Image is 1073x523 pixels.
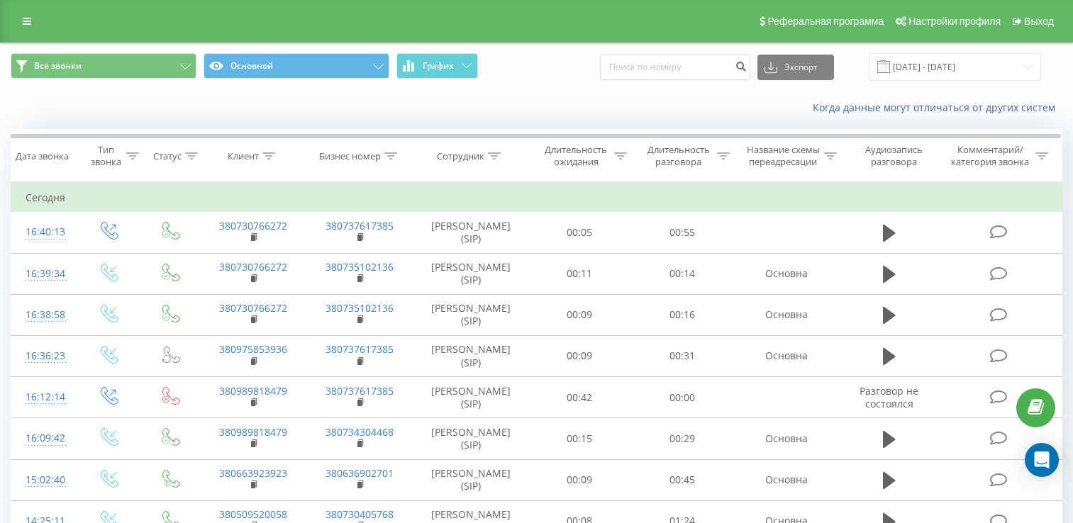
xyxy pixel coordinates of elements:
[630,253,733,294] td: 00:14
[813,101,1062,114] a: Когда данные могут отличаться от других систем
[26,383,62,411] div: 16:12:14
[528,294,631,335] td: 00:09
[528,418,631,459] td: 00:15
[860,384,918,410] span: Разговор не состоялся
[11,53,196,79] button: Все звонки
[413,294,528,335] td: [PERSON_NAME] (SIP)
[326,301,394,315] a: 380735102136
[204,53,389,79] button: Основной
[600,55,750,80] input: Поиск по номеру
[413,253,528,294] td: [PERSON_NAME] (SIP)
[219,384,287,398] a: 380989818479
[89,144,123,168] div: Тип звонка
[26,424,62,452] div: 16:09:42
[26,342,62,370] div: 16:36:23
[746,144,821,168] div: Название схемы переадресации
[413,418,528,459] td: [PERSON_NAME] (SIP)
[326,384,394,398] a: 380737617385
[1024,16,1054,27] span: Выход
[528,377,631,418] td: 00:42
[326,342,394,356] a: 380737617385
[326,466,394,480] a: 380636902701
[413,212,528,253] td: [PERSON_NAME] (SIP)
[413,459,528,500] td: [PERSON_NAME] (SIP)
[219,466,287,480] a: 380663923923
[219,342,287,356] a: 380975853936
[1025,443,1059,477] div: Open Intercom Messenger
[423,61,454,71] span: График
[326,425,394,439] a: 380734304468
[630,335,733,376] td: 00:31
[228,150,259,162] div: Клиент
[767,16,884,27] span: Реферальная программа
[153,150,182,162] div: Статус
[219,507,287,521] a: 380509520058
[413,335,528,376] td: [PERSON_NAME] (SIP)
[219,301,287,315] a: 380730766272
[528,253,631,294] td: 00:11
[26,260,62,288] div: 16:39:34
[26,218,62,246] div: 16:40:13
[326,219,394,232] a: 380737617385
[630,212,733,253] td: 00:55
[326,260,394,274] a: 380735102136
[733,418,840,459] td: Основна
[26,301,62,329] div: 16:38:58
[219,260,287,274] a: 380730766272
[437,150,484,162] div: Сотрудник
[757,55,834,80] button: Экспорт
[319,150,381,162] div: Бизнес номер
[413,377,528,418] td: [PERSON_NAME] (SIP)
[949,144,1032,168] div: Комментарий/категория звонка
[26,466,62,494] div: 15:02:40
[541,144,611,168] div: Длительность ожидания
[908,16,1001,27] span: Настройки профиля
[219,219,287,232] a: 380730766272
[853,144,935,168] div: Аудиозапись разговора
[396,53,478,79] button: График
[733,294,840,335] td: Основна
[733,459,840,500] td: Основна
[528,335,631,376] td: 00:09
[326,507,394,521] a: 380730405768
[528,212,631,253] td: 00:05
[630,459,733,500] td: 00:45
[630,377,733,418] td: 00:00
[528,459,631,500] td: 00:09
[34,60,82,72] span: Все звонки
[733,335,840,376] td: Основна
[733,253,840,294] td: Основна
[16,150,69,162] div: Дата звонка
[630,294,733,335] td: 00:16
[630,418,733,459] td: 00:29
[219,425,287,439] a: 380989818479
[11,184,1062,212] td: Сегодня
[643,144,713,168] div: Длительность разговора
